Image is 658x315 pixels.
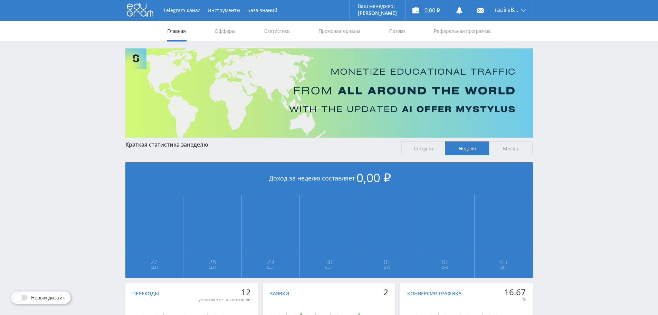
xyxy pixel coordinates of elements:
[167,21,187,41] a: Главная
[125,162,533,195] div: Доход за неделю составляет
[417,259,474,265] span: 02
[504,287,526,297] div: 16.67
[383,287,388,297] div: 2
[358,3,397,9] p: Ваш менеджер:
[475,265,533,270] span: Окт
[504,297,526,302] div: %
[407,291,461,296] div: Конверсия трафика
[495,7,519,12] span: rapiraBy44
[417,265,474,270] span: Окт
[126,259,183,265] span: 27
[242,259,299,265] span: 29
[359,259,416,265] span: 01
[445,141,489,155] span: Неделя
[126,265,183,270] span: Сен
[242,265,299,270] span: Сен
[264,21,290,41] a: Статистика
[433,21,492,41] a: Реферальная программа
[187,141,208,148] span: неделю
[318,21,361,41] a: Промо-материалы
[270,291,289,296] div: Заявки
[184,265,241,270] span: Сен
[300,259,357,265] span: 30
[358,10,397,16] p: [PERSON_NAME]
[214,21,236,41] a: Офферы
[199,287,251,297] div: 12
[125,141,395,148] div: Краткая статистика за
[489,141,533,155] span: Месяц
[356,169,391,186] span: 0,00 ₽
[300,265,357,270] span: Сен
[31,295,66,300] span: Новый дизайн
[359,265,416,270] span: Окт
[132,291,159,296] div: Переходы
[125,48,533,138] img: Banner
[401,141,445,155] span: Сегодня
[475,259,533,265] span: 03
[184,259,241,265] span: 28
[199,297,251,302] div: уникальных посетителей
[388,21,406,41] a: Потоки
